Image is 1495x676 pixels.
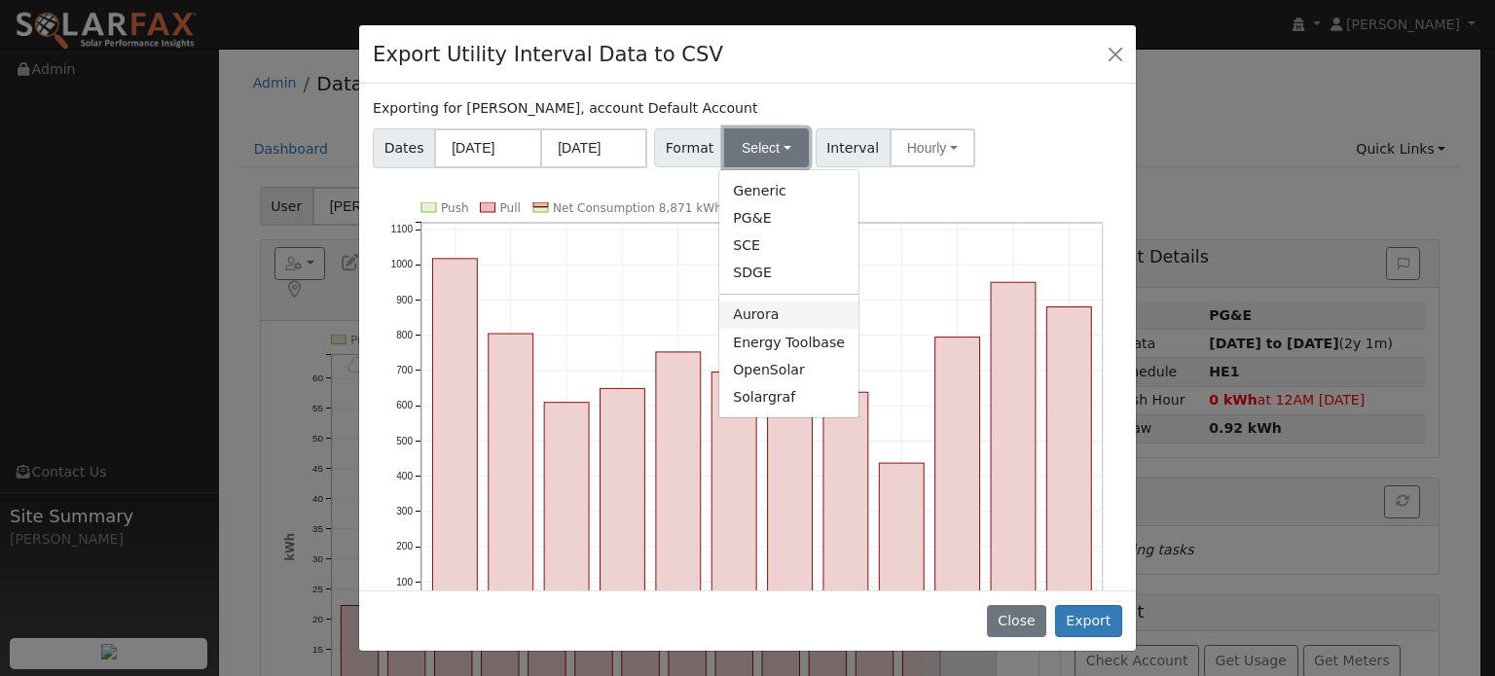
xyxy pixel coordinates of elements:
[441,201,469,215] text: Push
[935,337,980,617] rect: onclick=""
[654,128,725,167] span: Format
[724,128,809,167] button: Select
[391,224,414,234] text: 1100
[391,259,414,269] text: 1000
[719,260,858,287] a: SDGE
[879,463,924,617] rect: onclick=""
[719,383,858,410] a: Solargraf
[553,201,722,215] text: Net Consumption 8,871 kWh
[396,576,413,587] text: 100
[396,330,413,340] text: 800
[719,204,858,231] a: PG&E
[1055,605,1122,638] button: Export
[373,39,723,70] h4: Export Utility Interval Data to CSV
[823,392,868,617] rect: onclick=""
[719,356,858,383] a: OpenSolar
[396,435,413,445] text: 500
[816,128,891,167] span: Interval
[544,402,589,617] rect: onclick=""
[489,334,533,618] rect: onclick=""
[987,605,1046,638] button: Close
[396,294,413,304] text: 900
[890,128,975,167] button: Hourly
[396,541,413,551] text: 200
[373,98,757,119] label: Exporting for [PERSON_NAME], account Default Account
[396,365,413,375] text: 700
[768,392,813,618] rect: onclick=""
[719,302,858,329] a: Aurora
[1047,306,1092,617] rect: onclick=""
[601,388,645,617] rect: onclick=""
[396,471,413,481] text: 400
[719,232,858,260] a: SCE
[500,201,521,215] text: Pull
[433,259,478,618] rect: onclick=""
[991,282,1036,617] rect: onclick=""
[1102,40,1129,67] button: Close
[719,329,858,356] a: Energy Toolbase
[711,372,756,617] rect: onclick=""
[373,128,435,168] span: Dates
[719,177,858,204] a: Generic
[396,400,413,410] text: 600
[396,506,413,516] text: 300
[656,352,701,618] rect: onclick=""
